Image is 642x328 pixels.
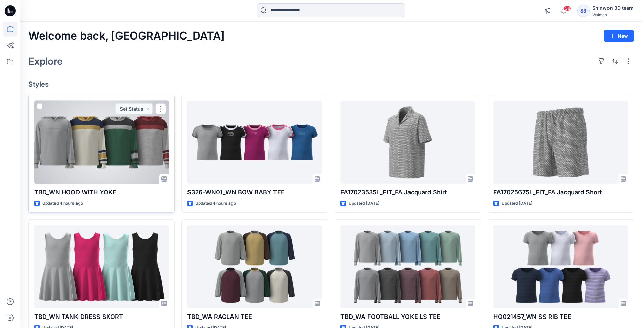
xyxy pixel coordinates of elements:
[42,200,83,207] p: Updated 4 hours ago
[493,312,628,322] p: HQ021457_WN SS RIB TEE
[349,200,379,207] p: Updated [DATE]
[493,101,628,184] a: FA17025675L_FIT_FA Jacquard Short
[592,4,634,12] div: Shinwon 3D team
[340,101,475,184] a: FA17023535L_FIT_FA Jacquard Shirt
[28,80,634,88] h4: Styles
[34,188,169,197] p: TBD_WN HOOD WITH YOKE
[28,56,63,67] h2: Explore
[340,225,475,308] a: TBD_WA FOOTBALL YOKE LS TEE
[592,12,634,17] div: Walmart
[563,6,571,11] span: 36
[195,200,236,207] p: Updated 4 hours ago
[34,312,169,322] p: TBD_WN TANK DRESS SKORT
[187,225,322,308] a: TBD_WA RAGLAN TEE
[187,188,322,197] p: S326-WN01_WN BOW BABY TEE
[187,101,322,184] a: S326-WN01_WN BOW BABY TEE
[34,101,169,184] a: TBD_WN HOOD WITH YOKE
[577,5,590,17] div: S3
[502,200,532,207] p: Updated [DATE]
[493,225,628,308] a: HQ021457_WN SS RIB TEE
[340,312,475,322] p: TBD_WA FOOTBALL YOKE LS TEE
[34,225,169,308] a: TBD_WN TANK DRESS SKORT
[340,188,475,197] p: FA17023535L_FIT_FA Jacquard Shirt
[28,30,225,42] h2: Welcome back, [GEOGRAPHIC_DATA]
[493,188,628,197] p: FA17025675L_FIT_FA Jacquard Short
[187,312,322,322] p: TBD_WA RAGLAN TEE
[604,30,634,42] button: New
